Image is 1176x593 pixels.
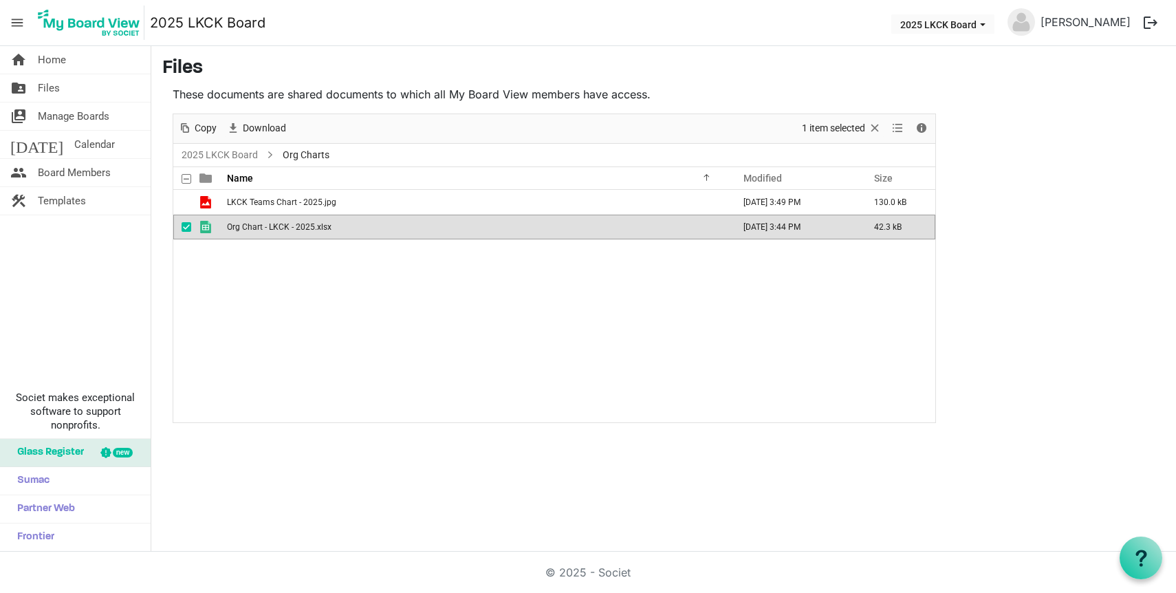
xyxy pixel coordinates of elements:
span: home [10,46,27,74]
td: LKCK Teams Chart - 2025.jpg is template cell column header Name [223,190,729,215]
div: new [113,448,133,457]
button: Selection [800,120,884,137]
div: Clear selection [797,114,886,143]
h3: Files [162,57,1165,80]
button: Download [224,120,289,137]
a: My Board View Logo [34,6,150,40]
td: September 11, 2025 3:49 PM column header Modified [729,190,860,215]
span: Modified [743,173,782,184]
span: switch_account [10,103,27,130]
span: menu [4,10,30,36]
td: is template cell column header type [191,215,223,239]
span: Home [38,46,66,74]
span: Templates [38,187,86,215]
div: View [886,114,910,143]
span: Files [38,74,60,102]
div: Copy [173,114,221,143]
span: Org Chart - LKCK - 2025.xlsx [227,222,331,232]
td: 42.3 kB is template cell column header Size [860,215,935,239]
span: Board Members [38,159,111,186]
td: Org Chart - LKCK - 2025.xlsx is template cell column header Name [223,215,729,239]
td: September 11, 2025 3:44 PM column header Modified [729,215,860,239]
span: Frontier [10,524,54,551]
td: is template cell column header type [191,190,223,215]
a: 2025 LKCK Board [150,9,265,36]
span: Sumac [10,467,50,495]
button: Copy [176,120,219,137]
span: Copy [193,120,218,137]
span: [DATE] [10,131,63,158]
span: 1 item selected [801,120,867,137]
td: checkbox [173,190,191,215]
span: construction [10,187,27,215]
button: View dropdownbutton [889,120,906,137]
span: LKCK Teams Chart - 2025.jpg [227,197,336,207]
span: people [10,159,27,186]
span: Size [874,173,893,184]
span: Name [227,173,253,184]
div: Download [221,114,291,143]
span: Societ makes exceptional software to support nonprofits. [6,391,144,432]
a: © 2025 - Societ [545,565,631,579]
span: Glass Register [10,439,84,466]
span: folder_shared [10,74,27,102]
a: 2025 LKCK Board [179,147,261,164]
td: 130.0 kB is template cell column header Size [860,190,935,215]
td: checkbox [173,215,191,239]
img: no-profile-picture.svg [1008,8,1035,36]
span: Calendar [74,131,115,158]
button: 2025 LKCK Board dropdownbutton [891,14,994,34]
span: Partner Web [10,495,75,523]
span: Download [241,120,287,137]
button: logout [1136,8,1165,37]
button: Details [913,120,931,137]
div: Details [910,114,933,143]
p: These documents are shared documents to which all My Board View members have access. [173,86,936,103]
a: [PERSON_NAME] [1035,8,1136,36]
span: Org Charts [280,147,332,164]
img: My Board View Logo [34,6,144,40]
span: Manage Boards [38,103,109,130]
